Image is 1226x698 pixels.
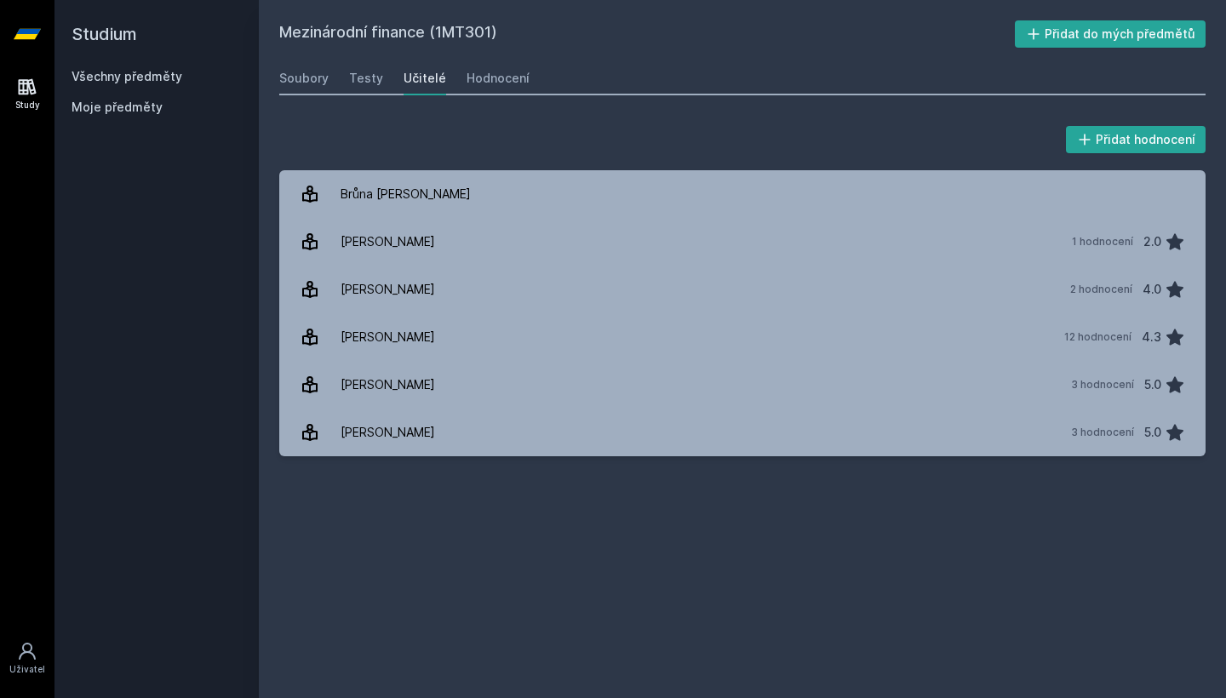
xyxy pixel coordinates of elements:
h2: Mezinárodní finance (1MT301) [279,20,1015,48]
div: 12 hodnocení [1064,330,1131,344]
button: Přidat do mých předmětů [1015,20,1206,48]
a: Učitelé [404,61,446,95]
div: 2.0 [1143,225,1161,259]
div: 5.0 [1144,368,1161,402]
a: Brůna [PERSON_NAME] [279,170,1206,218]
a: [PERSON_NAME] 2 hodnocení 4.0 [279,266,1206,313]
div: 2 hodnocení [1070,283,1132,296]
a: Soubory [279,61,329,95]
a: [PERSON_NAME] 3 hodnocení 5.0 [279,409,1206,456]
a: Study [3,68,51,120]
div: Brůna [PERSON_NAME] [341,177,471,211]
div: Učitelé [404,70,446,87]
div: 4.0 [1143,272,1161,306]
div: 4.3 [1142,320,1161,354]
div: [PERSON_NAME] [341,320,435,354]
a: Testy [349,61,383,95]
a: [PERSON_NAME] 3 hodnocení 5.0 [279,361,1206,409]
a: [PERSON_NAME] 1 hodnocení 2.0 [279,218,1206,266]
div: 3 hodnocení [1071,426,1134,439]
div: [PERSON_NAME] [341,225,435,259]
div: 5.0 [1144,415,1161,449]
span: Moje předměty [72,99,163,116]
div: 3 hodnocení [1071,378,1134,392]
a: [PERSON_NAME] 12 hodnocení 4.3 [279,313,1206,361]
div: [PERSON_NAME] [341,415,435,449]
button: Přidat hodnocení [1066,126,1206,153]
div: Study [15,99,40,112]
div: Soubory [279,70,329,87]
div: [PERSON_NAME] [341,272,435,306]
div: Uživatel [9,663,45,676]
a: Hodnocení [467,61,530,95]
a: Všechny předměty [72,69,182,83]
div: Hodnocení [467,70,530,87]
div: 1 hodnocení [1072,235,1133,249]
div: Testy [349,70,383,87]
div: [PERSON_NAME] [341,368,435,402]
a: Uživatel [3,632,51,684]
